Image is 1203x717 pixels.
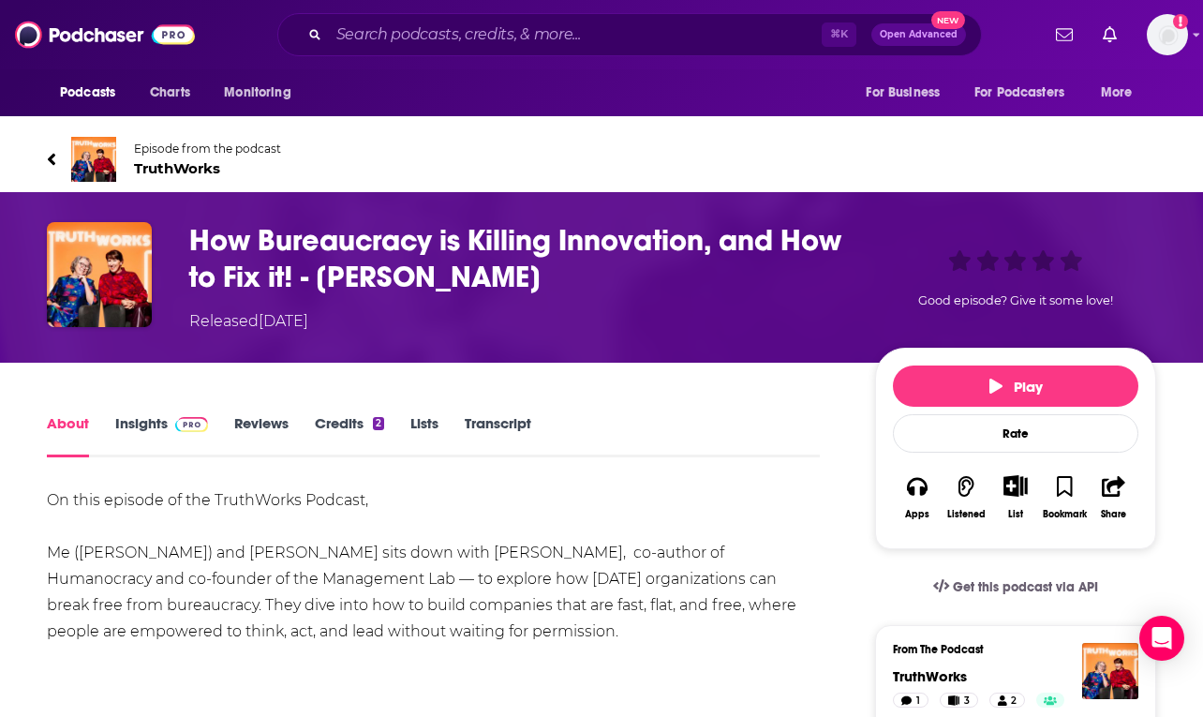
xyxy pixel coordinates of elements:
[1147,14,1188,55] button: Show profile menu
[893,643,1123,656] h3: From The Podcast
[189,222,845,295] h1: How Bureaucracy is Killing Innovation, and How to Fix it! - Michele Zanini
[47,75,140,111] button: open menu
[234,414,289,457] a: Reviews
[47,137,1156,182] a: TruthWorksEpisode from the podcastTruthWorks
[47,222,152,327] img: How Bureaucracy is Killing Innovation, and How to Fix it! - Michele Zanini
[315,414,384,457] a: Credits2
[150,80,190,106] span: Charts
[916,692,920,710] span: 1
[866,80,940,106] span: For Business
[1173,14,1188,29] svg: Add a profile image
[942,463,990,531] button: Listened
[410,414,438,457] a: Lists
[1008,508,1023,520] div: List
[1101,80,1133,106] span: More
[996,475,1034,496] button: Show More Button
[1139,616,1184,661] div: Open Intercom Messenger
[115,414,208,457] a: InsightsPodchaser Pro
[989,693,1025,708] a: 2
[905,509,929,520] div: Apps
[964,692,970,710] span: 3
[880,30,958,39] span: Open Advanced
[329,20,822,50] input: Search podcasts, credits, & more...
[1095,19,1124,51] a: Show notifications dropdown
[1147,14,1188,55] span: Logged in as abbie.hatfield
[974,80,1064,106] span: For Podcasters
[71,137,116,182] img: TruthWorks
[853,75,963,111] button: open menu
[893,667,967,685] a: TruthWorks
[47,487,820,645] div: On this episode of the TruthWorks Podcast, Me ([PERSON_NAME]) and [PERSON_NAME] sits down with [P...
[1048,19,1080,51] a: Show notifications dropdown
[134,142,281,156] span: Episode from the podcast
[871,23,966,46] button: Open AdvancedNew
[953,579,1098,595] span: Get this podcast via API
[138,75,201,111] a: Charts
[60,80,115,106] span: Podcasts
[1101,509,1126,520] div: Share
[211,75,315,111] button: open menu
[134,159,281,177] span: TruthWorks
[1088,75,1156,111] button: open menu
[947,509,986,520] div: Listened
[991,463,1040,531] div: Show More ButtonList
[1090,463,1138,531] button: Share
[1082,643,1138,699] img: TruthWorks
[1043,509,1087,520] div: Bookmark
[893,463,942,531] button: Apps
[989,378,1043,396] span: Play
[918,293,1113,307] span: Good episode? Give it some love!
[931,11,965,29] span: New
[224,80,290,106] span: Monitoring
[1040,463,1089,531] button: Bookmark
[893,414,1138,453] div: Rate
[962,75,1092,111] button: open menu
[918,564,1113,610] a: Get this podcast via API
[893,693,928,708] a: 1
[1011,692,1017,710] span: 2
[175,417,208,432] img: Podchaser Pro
[47,414,89,457] a: About
[940,693,978,708] a: 3
[1147,14,1188,55] img: User Profile
[189,310,308,333] div: Released [DATE]
[277,13,982,56] div: Search podcasts, credits, & more...
[822,22,856,47] span: ⌘ K
[893,366,1138,407] button: Play
[465,414,531,457] a: Transcript
[15,17,195,52] img: Podchaser - Follow, Share and Rate Podcasts
[373,417,384,430] div: 2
